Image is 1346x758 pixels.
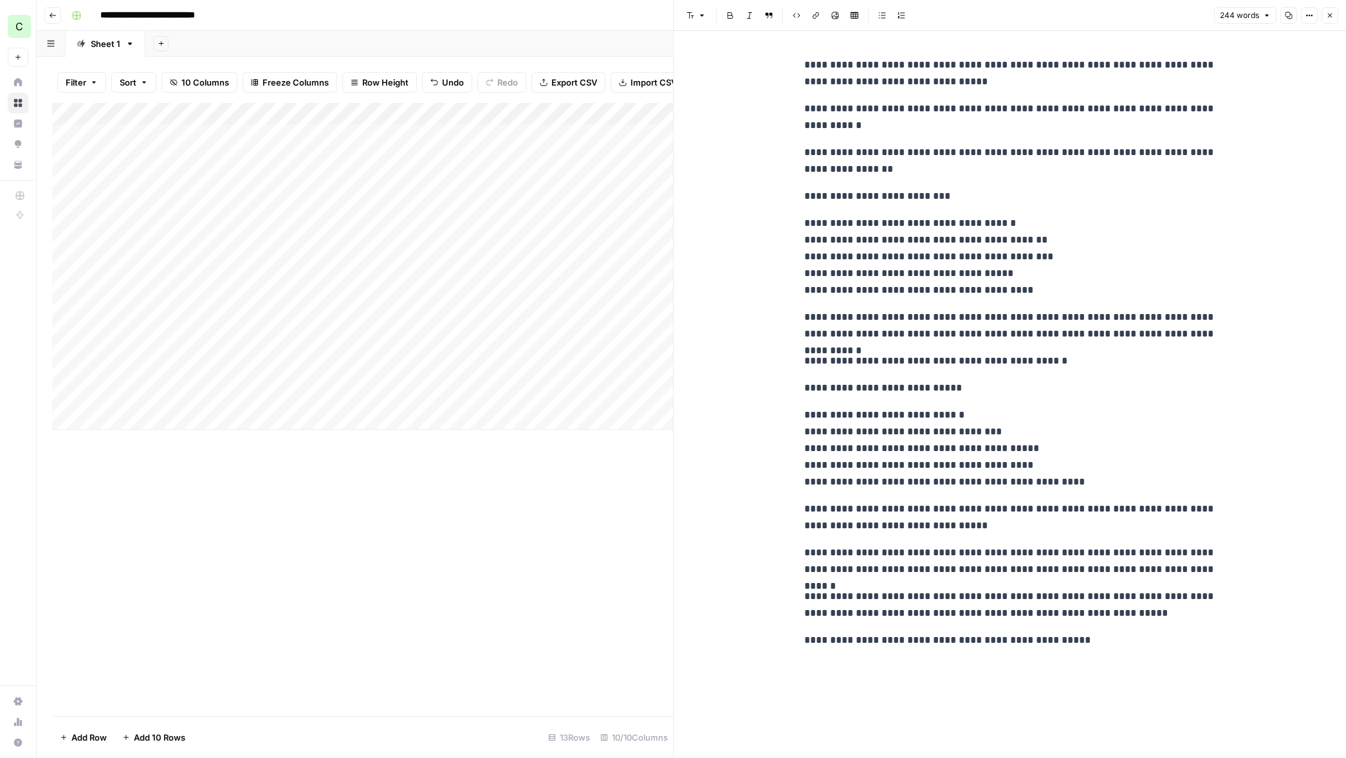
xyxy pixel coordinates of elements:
a: Opportunities [8,134,28,154]
span: Freeze Columns [263,76,329,89]
a: Sheet 1 [66,31,145,57]
div: 13 Rows [543,727,595,748]
button: Add Row [52,727,115,748]
a: Home [8,72,28,93]
span: Redo [497,76,518,89]
button: Import CSV [611,72,685,93]
span: Export CSV [551,76,597,89]
a: Your Data [8,154,28,175]
span: Add 10 Rows [134,731,185,744]
button: Export CSV [531,72,605,93]
span: Undo [442,76,464,89]
button: Row Height [342,72,417,93]
span: 244 words [1220,10,1259,21]
span: Row Height [362,76,409,89]
span: 10 Columns [181,76,229,89]
span: Import CSV [631,76,677,89]
span: Sort [120,76,136,89]
div: 10/10 Columns [595,727,673,748]
button: Workspace: Chris's Workspace [8,10,28,42]
button: Add 10 Rows [115,727,193,748]
button: Help + Support [8,732,28,753]
button: 244 words [1214,7,1277,24]
a: Browse [8,93,28,113]
span: C [15,19,23,34]
button: 10 Columns [161,72,237,93]
a: Usage [8,712,28,732]
span: Add Row [71,731,107,744]
button: Undo [422,72,472,93]
a: Insights [8,113,28,134]
button: Filter [57,72,106,93]
button: Sort [111,72,156,93]
a: Settings [8,691,28,712]
button: Redo [477,72,526,93]
div: Sheet 1 [91,37,120,50]
span: Filter [66,76,86,89]
button: Freeze Columns [243,72,337,93]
